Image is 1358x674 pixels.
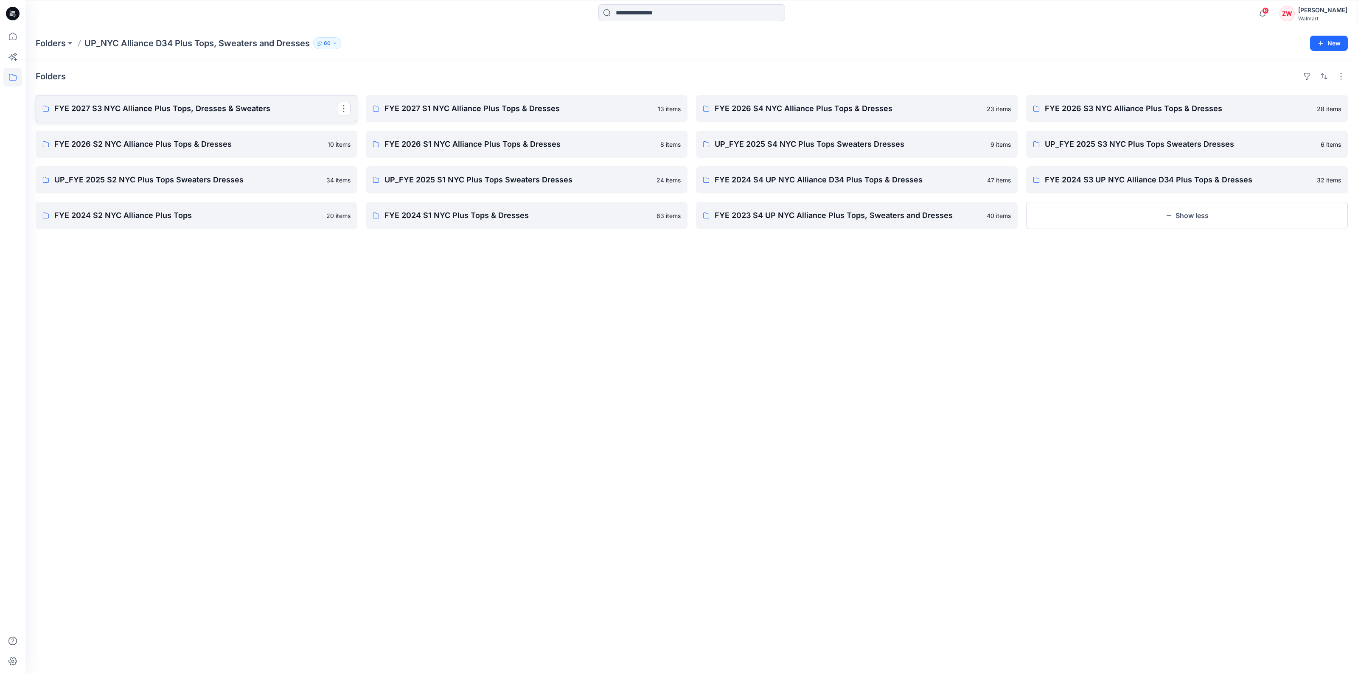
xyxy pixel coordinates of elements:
[660,140,681,149] p: 8 items
[54,210,321,221] p: FYE 2024 S2 NYC Alliance Plus Tops
[715,103,982,115] p: FYE 2026 S4 NYC Alliance Plus Tops & Dresses
[36,202,357,229] a: FYE 2024 S2 NYC Alliance Plus Tops20 items
[1026,166,1348,193] a: FYE 2024 S3 UP NYC Alliance D34 Plus Tops & Dresses32 items
[987,211,1011,220] p: 40 items
[384,174,651,186] p: UP_FYE 2025 S1 NYC Plus Tops Sweaters Dresses
[326,211,351,220] p: 20 items
[54,174,321,186] p: UP_FYE 2025 S2 NYC Plus Tops Sweaters Dresses
[384,210,651,221] p: FYE 2024 S1 NYC Plus Tops & Dresses
[1026,131,1348,158] a: UP_FYE 2025 S3 NYC Plus Tops Sweaters Dresses6 items
[715,174,982,186] p: FYE 2024 S4 UP NYC Alliance D34 Plus Tops & Dresses
[1045,103,1312,115] p: FYE 2026 S3 NYC Alliance Plus Tops & Dresses
[326,176,351,185] p: 34 items
[696,131,1018,158] a: UP_FYE 2025 S4 NYC Plus Tops Sweaters Dresses9 items
[328,140,351,149] p: 10 items
[1317,176,1341,185] p: 32 items
[84,37,310,49] p: UP_NYC Alliance D34 Plus Tops, Sweaters and Dresses
[1298,5,1347,15] div: [PERSON_NAME]
[1045,138,1316,150] p: UP_FYE 2025 S3 NYC Plus Tops Sweaters Dresses
[324,39,331,48] p: 60
[36,131,357,158] a: FYE 2026 S2 NYC Alliance Plus Tops & Dresses10 items
[1321,140,1341,149] p: 6 items
[384,103,653,115] p: FYE 2027 S1 NYC Alliance Plus Tops & Dresses
[657,211,681,220] p: 63 items
[36,71,66,81] h4: Folders
[36,166,357,193] a: UP_FYE 2025 S2 NYC Plus Tops Sweaters Dresses34 items
[1317,104,1341,113] p: 28 items
[696,95,1018,122] a: FYE 2026 S4 NYC Alliance Plus Tops & Dresses23 items
[715,138,985,150] p: UP_FYE 2025 S4 NYC Plus Tops Sweaters Dresses
[1026,95,1348,122] a: FYE 2026 S3 NYC Alliance Plus Tops & Dresses28 items
[36,37,66,49] a: Folders
[366,131,687,158] a: FYE 2026 S1 NYC Alliance Plus Tops & Dresses8 items
[987,176,1011,185] p: 47 items
[1298,15,1347,22] div: Walmart
[1262,7,1269,14] span: 6
[54,103,337,115] p: FYE 2027 S3 NYC Alliance Plus Tops, Dresses & Sweaters
[1045,174,1312,186] p: FYE 2024 S3 UP NYC Alliance D34 Plus Tops & Dresses
[36,95,357,122] a: FYE 2027 S3 NYC Alliance Plus Tops, Dresses & Sweaters
[658,104,681,113] p: 13 items
[384,138,655,150] p: FYE 2026 S1 NYC Alliance Plus Tops & Dresses
[990,140,1011,149] p: 9 items
[696,166,1018,193] a: FYE 2024 S4 UP NYC Alliance D34 Plus Tops & Dresses47 items
[366,202,687,229] a: FYE 2024 S1 NYC Plus Tops & Dresses63 items
[657,176,681,185] p: 24 items
[715,210,982,221] p: FYE 2023 S4 UP NYC Alliance Plus Tops, Sweaters and Dresses
[1279,6,1295,21] div: ZW
[1026,202,1348,229] button: Show less
[1310,36,1348,51] button: New
[696,202,1018,229] a: FYE 2023 S4 UP NYC Alliance Plus Tops, Sweaters and Dresses40 items
[54,138,323,150] p: FYE 2026 S2 NYC Alliance Plus Tops & Dresses
[987,104,1011,113] p: 23 items
[366,166,687,193] a: UP_FYE 2025 S1 NYC Plus Tops Sweaters Dresses24 items
[313,37,341,49] button: 60
[366,95,687,122] a: FYE 2027 S1 NYC Alliance Plus Tops & Dresses13 items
